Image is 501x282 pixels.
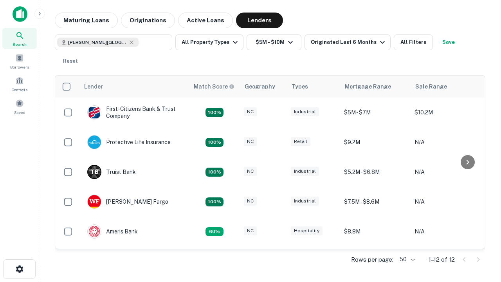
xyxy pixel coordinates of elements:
[244,197,257,206] div: NC
[13,6,27,22] img: capitalize-icon.png
[462,194,501,232] iframe: Chat Widget
[58,53,83,69] button: Reset
[291,137,310,146] div: Retail
[429,255,455,264] p: 1–12 of 12
[68,39,127,46] span: [PERSON_NAME][GEOGRAPHIC_DATA], [GEOGRAPHIC_DATA]
[178,13,233,28] button: Active Loans
[244,167,257,176] div: NC
[88,225,101,238] img: picture
[351,255,393,264] p: Rows per page:
[291,107,319,116] div: Industrial
[87,224,138,239] div: Ameris Bank
[55,13,118,28] button: Maturing Loans
[205,108,223,117] div: Matching Properties: 2, hasApolloMatch: undefined
[244,107,257,116] div: NC
[12,87,27,93] span: Contacts
[305,34,391,50] button: Originated Last 6 Months
[340,217,411,246] td: $8.8M
[291,226,323,235] div: Hospitality
[87,135,171,149] div: Protective Life Insurance
[14,109,25,116] span: Saved
[411,76,481,98] th: Sale Range
[291,167,319,176] div: Industrial
[2,96,37,117] a: Saved
[340,127,411,157] td: $9.2M
[189,76,240,98] th: Capitalize uses an advanced AI algorithm to match your search with the best lender. The match sco...
[292,82,308,91] div: Types
[205,168,223,177] div: Matching Properties: 3, hasApolloMatch: undefined
[411,157,481,187] td: N/A
[2,51,37,72] a: Borrowers
[340,98,411,127] td: $5M - $7M
[121,13,175,28] button: Originations
[245,82,275,91] div: Geography
[84,82,103,91] div: Lender
[287,76,340,98] th: Types
[411,246,481,276] td: N/A
[87,195,168,209] div: [PERSON_NAME] Fargo
[340,187,411,217] td: $7.5M - $8.6M
[411,98,481,127] td: $10.2M
[205,227,223,237] div: Matching Properties: 1, hasApolloMatch: undefined
[87,105,181,119] div: First-citizens Bank & Trust Company
[79,76,189,98] th: Lender
[2,28,37,49] a: Search
[411,187,481,217] td: N/A
[411,217,481,246] td: N/A
[340,76,411,98] th: Mortgage Range
[88,136,101,149] img: picture
[87,165,136,179] div: Truist Bank
[90,168,98,176] p: T B
[194,82,234,91] div: Capitalize uses an advanced AI algorithm to match your search with the best lender. The match sco...
[175,34,243,50] button: All Property Types
[205,197,223,207] div: Matching Properties: 2, hasApolloMatch: undefined
[88,106,101,119] img: picture
[411,127,481,157] td: N/A
[291,197,319,206] div: Industrial
[345,82,391,91] div: Mortgage Range
[247,34,301,50] button: $5M - $10M
[396,254,416,265] div: 50
[88,195,101,208] img: picture
[394,34,433,50] button: All Filters
[340,157,411,187] td: $5.2M - $6.8M
[236,13,283,28] button: Lenders
[2,73,37,94] a: Contacts
[415,82,447,91] div: Sale Range
[240,76,287,98] th: Geography
[205,138,223,147] div: Matching Properties: 2, hasApolloMatch: undefined
[244,137,257,146] div: NC
[194,82,233,91] h6: Match Score
[436,34,461,50] button: Save your search to get updates of matches that match your search criteria.
[244,226,257,235] div: NC
[10,64,29,70] span: Borrowers
[13,41,27,47] span: Search
[340,246,411,276] td: $9.2M
[311,38,387,47] div: Originated Last 6 Months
